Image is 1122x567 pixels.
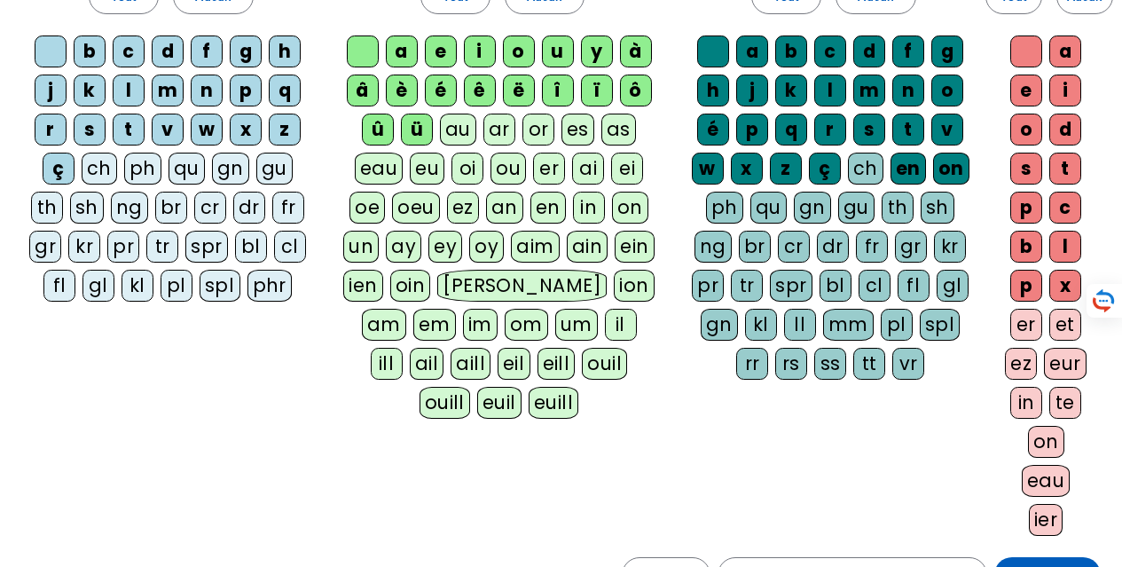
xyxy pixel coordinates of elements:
div: eur [1044,348,1087,380]
div: à [620,35,652,67]
div: ey [428,231,462,263]
div: ê [464,75,496,106]
div: p [1010,192,1042,224]
div: ï [581,75,613,106]
div: î [542,75,574,106]
div: qu [169,153,205,185]
div: pr [107,231,139,263]
div: et [1049,309,1081,341]
div: ein [615,231,655,263]
div: ouil [582,348,627,380]
div: eau [1022,465,1071,497]
div: in [1010,387,1042,419]
div: a [1049,35,1081,67]
div: w [191,114,223,146]
div: th [31,192,63,224]
div: as [601,114,636,146]
div: z [269,114,301,146]
div: t [892,114,924,146]
div: dr [817,231,849,263]
div: eau [355,153,404,185]
div: pl [161,270,192,302]
div: t [113,114,145,146]
div: ez [1005,348,1037,380]
div: ier [1029,504,1063,536]
div: gn [701,309,738,341]
div: ai [572,153,604,185]
div: l [1049,231,1081,263]
div: au [440,114,476,146]
div: ch [848,153,883,185]
div: ei [611,153,643,185]
div: kr [68,231,100,263]
div: kl [122,270,153,302]
div: p [230,75,262,106]
div: ss [814,348,846,380]
div: gr [29,231,61,263]
div: é [697,114,729,146]
div: en [891,153,926,185]
div: qu [750,192,787,224]
div: s [853,114,885,146]
div: fr [856,231,888,263]
div: am [362,309,406,341]
div: ë [503,75,535,106]
div: rs [775,348,807,380]
div: ng [111,192,148,224]
div: b [775,35,807,67]
div: j [736,75,768,106]
div: spl [920,309,961,341]
div: s [1010,153,1042,185]
div: w [692,153,724,185]
div: im [463,309,498,341]
div: cr [194,192,226,224]
div: r [35,114,67,146]
div: b [74,35,106,67]
div: oy [469,231,504,263]
div: g [230,35,262,67]
div: x [731,153,763,185]
div: â [347,75,379,106]
div: c [113,35,145,67]
div: an [486,192,523,224]
div: ill [371,348,403,380]
div: aim [511,231,560,263]
div: sh [70,192,104,224]
div: t [1049,153,1081,185]
div: gu [256,153,293,185]
div: ng [694,231,732,263]
div: vr [892,348,924,380]
div: ph [706,192,743,224]
div: er [1010,309,1042,341]
div: on [1028,426,1064,458]
div: ou [490,153,526,185]
div: om [505,309,548,341]
div: gu [838,192,875,224]
div: kl [745,309,777,341]
div: gn [794,192,831,224]
div: é [425,75,457,106]
div: br [739,231,771,263]
div: il [605,309,637,341]
div: q [269,75,301,106]
div: te [1049,387,1081,419]
div: gl [937,270,969,302]
div: m [152,75,184,106]
div: r [814,114,846,146]
div: fl [898,270,930,302]
div: h [697,75,729,106]
div: z [770,153,802,185]
div: ain [567,231,608,263]
div: f [191,35,223,67]
div: d [1049,114,1081,146]
div: ouill [420,387,470,419]
div: p [1010,270,1042,302]
div: eil [498,348,530,380]
div: ail [410,348,444,380]
div: em [413,309,456,341]
div: euil [477,387,522,419]
div: d [152,35,184,67]
div: gl [82,270,114,302]
div: phr [247,270,293,302]
div: ien [343,270,383,302]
